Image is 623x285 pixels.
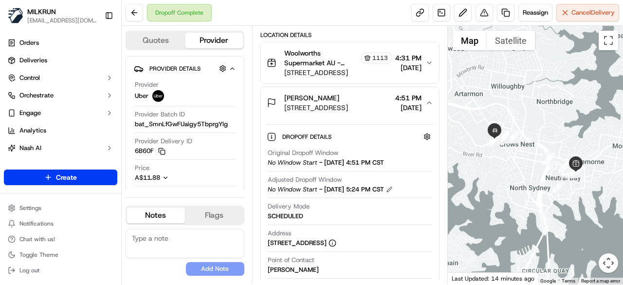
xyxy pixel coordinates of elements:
[268,256,314,265] span: Point of Contact
[372,54,388,62] span: 1113
[185,33,243,48] button: Provider
[450,272,482,285] a: Open this area in Google Maps (opens a new window)
[4,123,117,138] a: Analytics
[19,220,54,228] span: Notifications
[518,4,552,21] button: Reassign
[4,140,117,156] button: Nash AI
[260,31,440,39] div: Location Details
[127,33,185,48] button: Quotes
[19,235,55,243] span: Chat with us!
[19,109,41,117] span: Engage
[19,126,46,135] span: Analytics
[284,48,359,68] span: Woolworths Supermarket AU - [GEOGRAPHIC_DATA] Store Manager
[268,175,342,184] span: Adjusted Dropoff Window
[135,147,165,155] button: 6B60F
[561,165,573,178] div: 2
[4,53,117,68] a: Deliveries
[56,172,77,182] span: Create
[149,65,201,73] span: Provider Details
[599,31,618,50] button: Toggle fullscreen view
[581,278,620,284] a: Report a map error
[324,185,384,194] span: [DATE] 5:24 PM CST
[185,208,243,223] button: Flags
[8,8,23,23] img: MILKRUN
[127,208,185,223] button: Notes
[4,70,117,86] button: Control
[27,7,56,17] button: MILKRUN
[135,173,220,182] button: A$11.88
[4,35,117,51] a: Orders
[27,17,97,24] button: [EMAIL_ADDRESS][DOMAIN_NAME]
[135,164,149,172] span: Price
[19,91,54,100] span: Orchestrate
[4,88,117,103] button: Orchestrate
[261,87,439,118] button: [PERSON_NAME][STREET_ADDRESS]4:51 PM[DATE]
[558,160,571,173] div: 7
[552,180,565,193] div: 1
[135,110,185,119] span: Provider Batch ID
[19,251,58,259] span: Toggle Theme
[268,239,336,247] div: [STREET_ADDRESS]
[395,93,421,103] span: 4:51 PM
[450,272,482,285] img: Google
[135,137,192,146] span: Provider Delivery ID
[284,93,339,103] span: [PERSON_NAME]
[395,63,421,73] span: [DATE]
[448,272,539,285] div: Last Updated: 14 minutes ago
[268,202,310,211] span: Delivery Mode
[19,144,41,152] span: Nash AI
[4,158,117,173] a: Product Catalog
[4,264,117,277] button: Log out
[395,53,421,63] span: 4:31 PM
[4,232,117,246] button: Chat with us!
[571,165,584,178] div: 3
[268,229,291,238] span: Address
[4,170,117,185] button: Create
[268,149,338,157] span: Original Dropoff Window
[19,161,66,170] span: Product Catalog
[135,173,160,182] span: A$11.88
[19,38,39,47] span: Orders
[542,152,555,165] div: 8
[268,158,317,167] span: No Window Start
[453,31,487,50] button: Show street map
[562,278,575,284] a: Terms (opens in new tab)
[268,185,317,194] span: No Window Start
[324,158,384,167] span: [DATE] 4:51 PM CST
[282,133,333,141] span: Dropoff Details
[4,217,117,230] button: Notifications
[571,8,615,17] span: Cancel Delivery
[4,105,117,121] button: Engage
[599,253,618,273] button: Map camera controls
[395,103,421,113] span: [DATE]
[507,131,519,144] div: 9
[152,90,164,102] img: uber-new-logo.jpeg
[19,266,39,274] span: Log out
[4,201,117,215] button: Settings
[570,165,583,178] div: 5
[261,42,439,83] button: Woolworths Supermarket AU - [GEOGRAPHIC_DATA] Store Manager1113[STREET_ADDRESS]4:31 PM[DATE]
[135,120,228,129] span: bat_SmnLfGwFUaigy5TbprgYIg
[497,131,510,144] div: 12
[487,31,535,50] button: Show satellite imagery
[135,92,148,100] span: Uber
[135,80,159,89] span: Provider
[268,266,319,274] div: [PERSON_NAME]
[284,68,391,77] span: [STREET_ADDRESS]
[19,204,41,212] span: Settings
[134,60,236,76] button: Provider Details
[284,103,348,113] span: [STREET_ADDRESS]
[4,4,101,27] button: MILKRUNMILKRUN[EMAIL_ADDRESS][DOMAIN_NAME]
[565,166,578,178] div: 6
[268,212,303,221] div: SCHEDULED
[19,74,40,82] span: Control
[19,56,47,65] span: Deliveries
[4,248,117,262] button: Toggle Theme
[319,158,322,167] span: -
[489,133,501,145] div: 15
[319,185,322,194] span: -
[556,4,619,21] button: CancelDelivery
[523,8,548,17] span: Reassign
